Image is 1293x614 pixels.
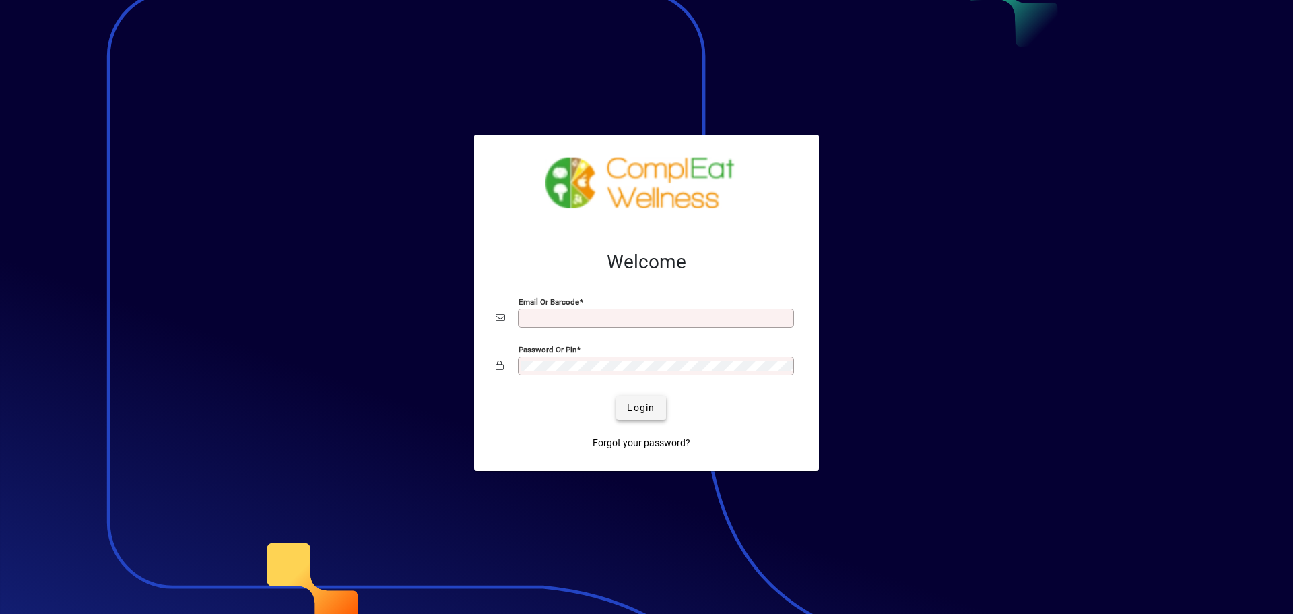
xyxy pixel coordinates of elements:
button: Login [616,396,665,420]
mat-label: Email or Barcode [519,297,579,307]
span: Login [627,401,655,415]
a: Forgot your password? [587,431,696,455]
span: Forgot your password? [593,436,690,450]
mat-label: Password or Pin [519,345,576,355]
h2: Welcome [496,251,797,274]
